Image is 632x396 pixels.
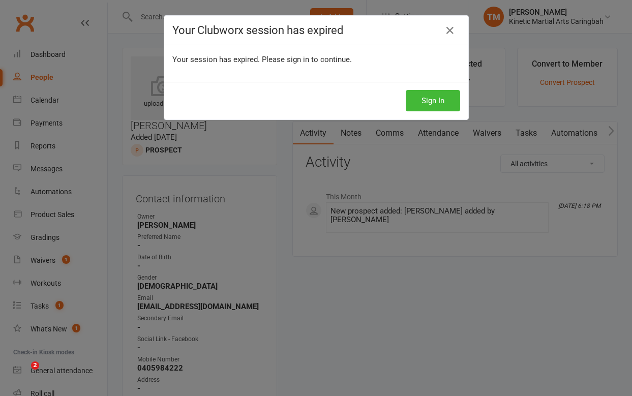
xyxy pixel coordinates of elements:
[172,24,460,37] h4: Your Clubworx session has expired
[406,90,460,111] button: Sign In
[31,361,39,370] span: 2
[172,55,352,64] span: Your session has expired. Please sign in to continue.
[442,22,458,39] a: Close
[10,361,35,386] iframe: Intercom live chat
